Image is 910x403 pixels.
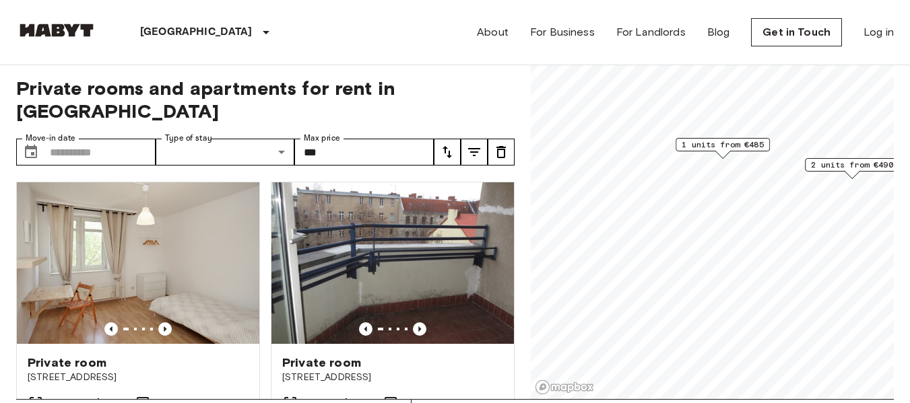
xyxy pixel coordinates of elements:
button: Previous image [158,322,172,336]
img: Marketing picture of unit DE-01-073-04M [271,182,514,344]
span: [STREET_ADDRESS] [282,371,503,384]
span: Private room [282,355,361,371]
div: Map marker [805,158,899,179]
button: tune [461,139,488,166]
span: Private rooms and apartments for rent in [GEOGRAPHIC_DATA] [16,77,515,122]
canvas: Map [531,61,904,399]
label: Move-in date [26,133,75,144]
label: Max price [304,133,340,144]
div: Map marker [676,138,770,159]
a: For Landlords [616,24,686,40]
button: Choose date [18,139,44,166]
a: Blog [707,24,730,40]
a: Log in [864,24,894,40]
span: Private room [28,355,106,371]
span: 2 units from €490 [811,159,893,171]
p: [GEOGRAPHIC_DATA] [140,24,253,40]
button: tune [488,139,515,166]
img: Marketing picture of unit DE-01-193-02M [17,182,259,344]
a: About [477,24,509,40]
span: 1 units from €485 [682,139,764,151]
button: Previous image [413,322,426,336]
button: Previous image [104,322,118,336]
button: tune [434,139,461,166]
a: Get in Touch [751,18,842,46]
span: [STREET_ADDRESS] [28,371,249,384]
a: For Business [530,24,595,40]
label: Type of stay [165,133,212,144]
img: Habyt [16,24,97,37]
button: Previous image [359,322,372,336]
a: Mapbox logo [535,379,594,395]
